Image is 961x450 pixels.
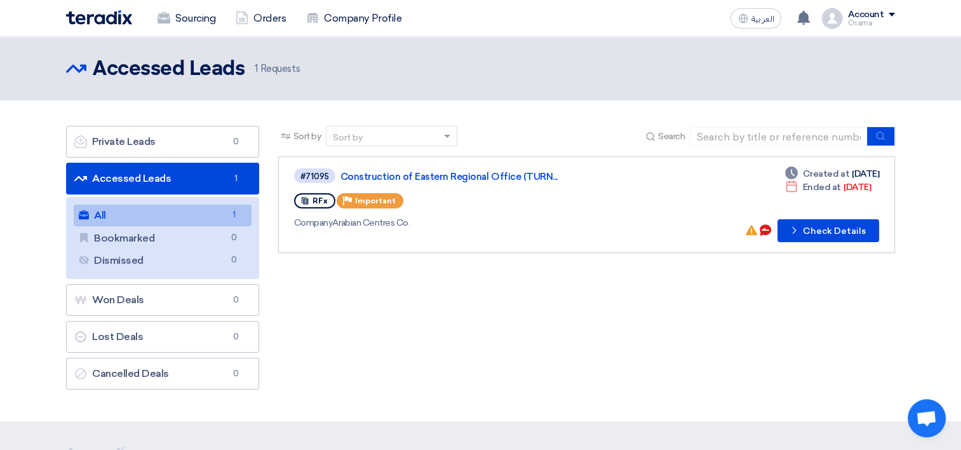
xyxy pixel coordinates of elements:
a: All [74,205,252,226]
span: 0 [228,367,243,380]
span: 1 [255,63,258,74]
a: Lost Deals0 [66,321,259,353]
span: Important [355,196,396,205]
div: Account [847,10,884,20]
div: Arabian Centres Co. [294,216,661,229]
span: Search [658,130,685,143]
div: [DATE] [785,167,879,181]
img: profile_test.png [822,8,842,29]
div: Osama [847,20,895,27]
a: Cancelled Deals0 [66,358,259,390]
h2: Accessed Leads [93,57,245,82]
div: Sort by [333,131,363,144]
a: Sourcing [147,4,225,32]
span: RFx [312,196,328,205]
a: Company Profile [296,4,412,32]
span: Created at [803,167,849,181]
span: Sort by [293,130,321,143]
a: Bookmarked [74,228,252,249]
a: Open chat [908,399,946,437]
span: 0 [226,254,241,267]
span: 0 [228,331,243,343]
span: 0 [226,231,241,245]
span: 0 [228,135,243,148]
span: 1 [226,208,241,222]
span: Requests [255,62,300,76]
span: Ended at [803,181,841,194]
a: Construction of Eastern Regional Office (TURN... [340,171,658,182]
button: العربية [730,8,781,29]
a: Dismissed [74,250,252,271]
span: 0 [228,294,243,306]
a: Accessed Leads1 [66,163,259,194]
a: Won Deals0 [66,284,259,316]
input: Search by title or reference number [690,127,868,146]
a: Private Leads0 [66,126,259,158]
div: #71095 [300,172,329,181]
img: Teradix logo [66,10,132,25]
span: Company [294,217,333,228]
div: [DATE] [785,181,871,194]
a: Orders [225,4,296,32]
button: Check Details [777,219,879,242]
span: العربية [751,15,774,24]
span: 1 [228,172,243,185]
